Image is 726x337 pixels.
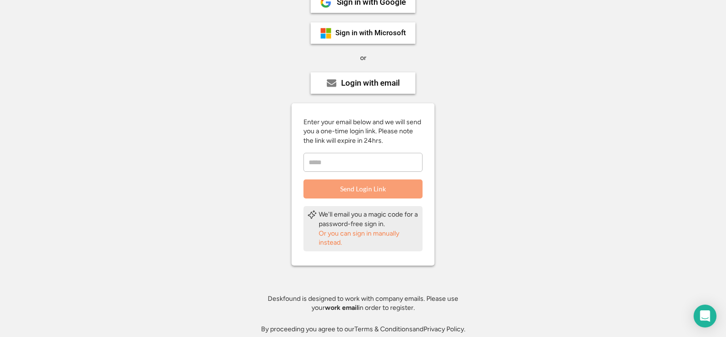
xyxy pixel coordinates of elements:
[325,304,358,312] strong: work email
[319,210,419,228] div: We'll email you a magic code for a password-free sign in.
[354,325,413,333] a: Terms & Conditions
[261,325,465,334] div: By proceeding you agree to our and
[423,325,465,333] a: Privacy Policy.
[694,305,716,327] div: Open Intercom Messenger
[341,79,400,87] div: Login with email
[320,28,332,39] img: ms-symbollockup_mssymbol_19.png
[303,179,423,198] button: Send Login Link
[303,118,423,146] div: Enter your email below and we will send you a one-time login link. Please note the link will expi...
[360,53,366,63] div: or
[335,30,406,37] div: Sign in with Microsoft
[319,229,419,248] div: Or you can sign in manually instead.
[256,294,470,313] div: Deskfound is designed to work with company emails. Please use your in order to register.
